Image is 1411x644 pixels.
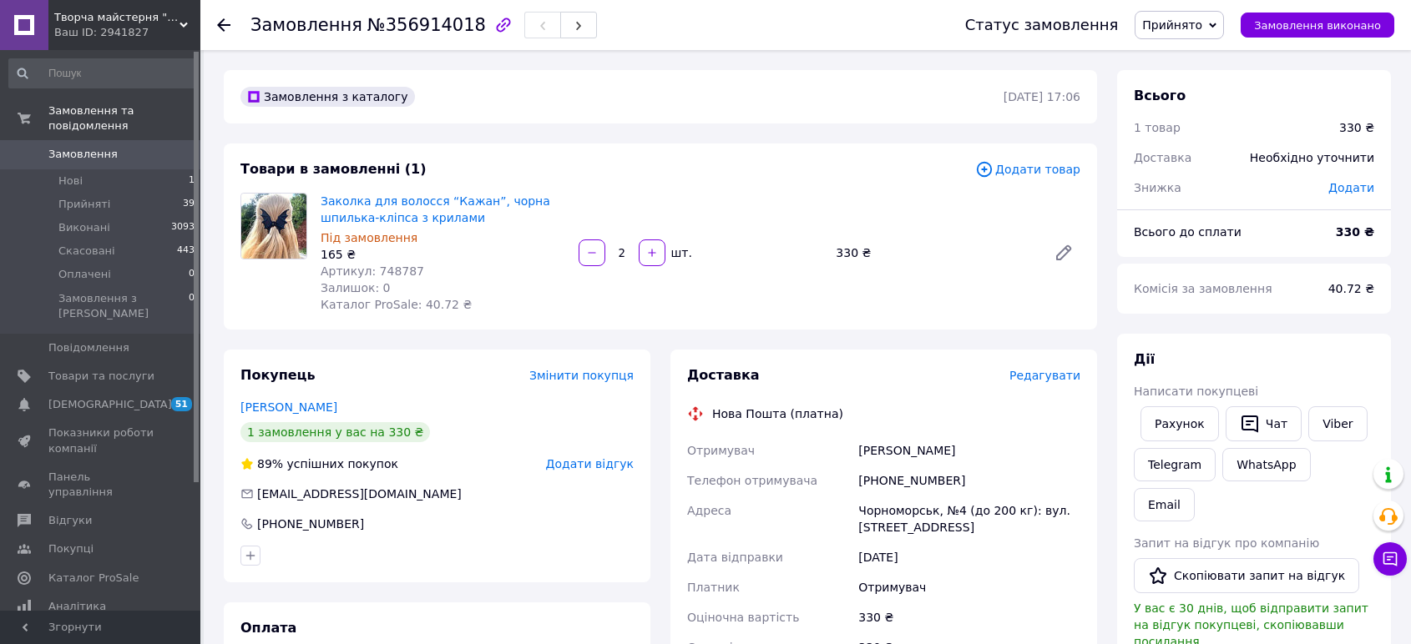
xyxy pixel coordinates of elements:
[240,400,337,414] a: [PERSON_NAME]
[48,147,118,162] span: Замовлення
[1134,351,1155,367] span: Дії
[8,58,196,88] input: Пошук
[183,197,195,212] span: 39
[250,15,362,35] span: Замовлення
[1140,406,1219,441] button: Рахунок
[1134,181,1181,194] span: Знижка
[321,281,391,294] span: Залишок: 0
[240,422,430,442] div: 1 замовлення у вас на 330 ₴
[1134,488,1195,521] button: Email
[240,620,296,636] span: Оплата
[257,487,462,501] span: [EMAIL_ADDRESS][DOMAIN_NAME]
[855,465,1084,496] div: [PHONE_NUMBER]
[1328,181,1374,194] span: Додати
[855,542,1084,572] div: [DATE]
[189,267,195,282] span: 0
[48,369,154,384] span: Товари та послуги
[240,455,398,472] div: успішних покупок
[1222,448,1310,481] a: WhatsApp
[1373,542,1407,576] button: Чат з покупцем
[529,369,634,382] span: Змінити покупця
[687,551,783,564] span: Дата відправки
[1134,385,1258,398] span: Написати покупцеві
[1226,406,1302,441] button: Чат
[855,572,1084,602] div: Отримувач
[975,160,1080,179] span: Додати товар
[217,17,230,33] div: Повернутися назад
[1134,448,1216,481] a: Telegram
[321,246,565,263] div: 165 ₴
[58,244,115,259] span: Скасовані
[1241,13,1394,38] button: Замовлення виконано
[1134,88,1186,103] span: Всього
[1004,90,1080,103] time: [DATE] 17:06
[1336,225,1374,239] b: 330 ₴
[1328,282,1374,295] span: 40.72 ₴
[1134,151,1191,164] span: Доставка
[171,220,195,235] span: 3093
[1047,236,1080,269] a: Редагувати
[546,457,634,470] span: Додати відгук
[1009,369,1080,382] span: Редагувати
[58,220,110,235] span: Виконані
[687,367,760,383] span: Доставка
[687,474,817,487] span: Телефон отримувача
[48,541,94,556] span: Покупці
[687,611,799,624] span: Оціночна вартість
[1134,282,1272,295] span: Комісія за замовлення
[171,397,192,411] span: 51
[855,602,1084,632] div: 330 ₴
[1240,139,1384,176] div: Необхідно уточнити
[48,599,106,614] span: Аналітика
[48,425,154,455] span: Показники роботи компанії
[708,405,847,422] div: Нова Пошта (платна)
[240,367,316,383] span: Покупець
[687,581,740,594] span: Платник
[48,513,92,528] span: Відгуки
[177,244,195,259] span: 443
[58,267,111,282] span: Оплачені
[257,457,283,470] span: 89%
[965,17,1119,33] div: Статус замовлення
[240,87,415,107] div: Замовлення з каталогу
[687,504,731,517] span: Адреса
[48,340,129,355] span: Повідомлення
[48,397,172,412] span: [DEMOGRAPHIC_DATA]
[855,435,1084,465] div: [PERSON_NAME]
[321,194,550,224] a: Заколка для волосся “Кажан”, чорна шпилька-кліпса з крилами
[241,194,306,259] img: Заколка для волосся “Кажан”, чорна шпилька-кліпса з крилами
[829,241,1040,264] div: 330 ₴
[1134,225,1242,239] span: Всього до сплати
[54,10,180,25] span: Творча майстерня "WoollyFox"
[321,231,417,244] span: Під замовлення
[1134,536,1319,550] span: Запит на відгук про компанію
[1142,18,1202,32] span: Прийнято
[1339,119,1374,136] div: 330 ₴
[48,470,154,500] span: Панель управління
[667,244,694,261] div: шт.
[367,15,486,35] span: №356914018
[54,25,200,40] div: Ваш ID: 2941827
[48,103,200,133] span: Замовлення та повідомлення
[321,264,424,278] span: Артикул: 748787
[58,197,110,212] span: Прийняті
[1308,406,1367,441] a: Viber
[1134,121,1181,134] span: 1 товар
[855,496,1084,542] div: Чорноморськ, №4 (до 200 кг): вул. [STREET_ADDRESS]
[255,516,366,532] div: [PHONE_NUMBER]
[1254,19,1381,32] span: Замовлення виконано
[1134,558,1359,593] button: Скопіювати запит на відгук
[189,174,195,189] span: 1
[58,291,189,321] span: Замовлення з [PERSON_NAME]
[321,298,472,311] span: Каталог ProSale: 40.72 ₴
[240,161,427,177] span: Товари в замовленні (1)
[58,174,83,189] span: Нові
[189,291,195,321] span: 0
[48,571,139,586] span: Каталог ProSale
[687,444,755,457] span: Отримувач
